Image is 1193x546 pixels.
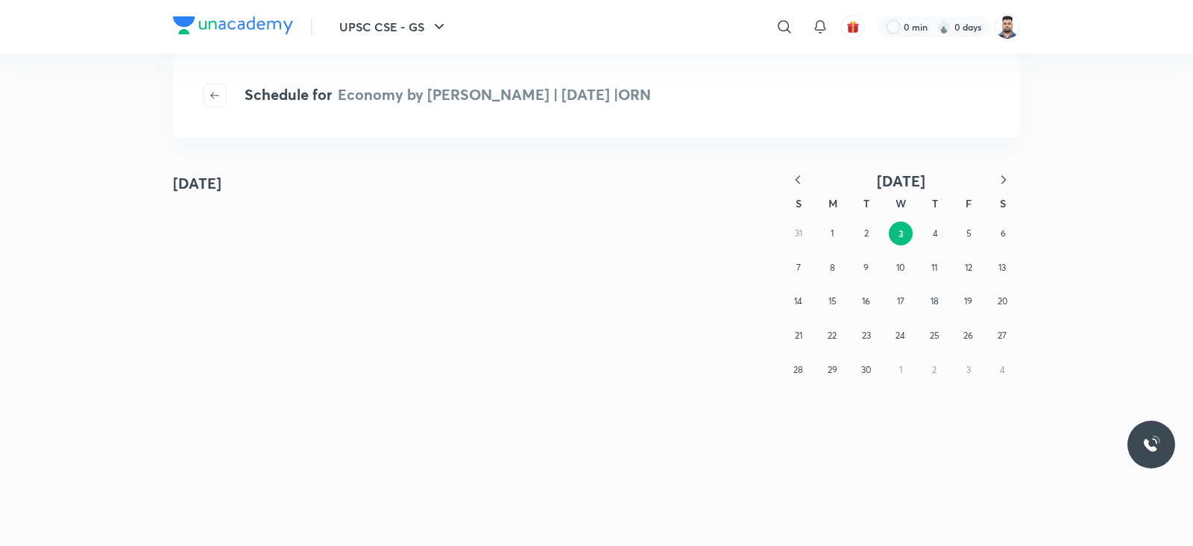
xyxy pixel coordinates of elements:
[796,196,802,210] abbr: Sunday
[794,295,802,307] abbr: September 14, 2025
[854,222,878,245] button: September 2, 2025
[863,196,869,210] abbr: Tuesday
[990,256,1014,280] button: September 13, 2025
[990,324,1014,348] button: September 27, 2025
[889,256,913,280] button: September 10, 2025
[963,330,973,341] abbr: September 26, 2025
[957,289,980,313] button: September 19, 2025
[787,358,810,382] button: September 28, 2025
[995,14,1020,40] img: Maharaj Singh
[933,228,938,239] abbr: September 4, 2025
[922,256,946,280] button: September 11, 2025
[863,262,869,273] abbr: September 9, 2025
[854,358,878,382] button: September 30, 2025
[895,196,906,210] abbr: Wednesday
[787,324,810,348] button: September 21, 2025
[895,330,905,341] abbr: September 24, 2025
[1001,228,1006,239] abbr: September 6, 2025
[820,256,844,280] button: September 8, 2025
[897,295,904,307] abbr: September 17, 2025
[998,330,1007,341] abbr: September 27, 2025
[338,84,651,104] span: Economy by [PERSON_NAME] | [DATE] |ORN
[820,289,844,313] button: September 15, 2025
[854,324,878,348] button: September 23, 2025
[854,256,878,280] button: September 9, 2025
[889,289,913,313] button: September 17, 2025
[930,330,939,341] abbr: September 25, 2025
[922,324,946,348] button: September 25, 2025
[828,295,837,307] abbr: September 15, 2025
[923,222,947,245] button: September 4, 2025
[889,324,913,348] button: September 24, 2025
[966,228,972,239] abbr: September 5, 2025
[796,262,801,273] abbr: September 7, 2025
[957,324,980,348] button: September 26, 2025
[889,222,913,245] button: September 3, 2025
[828,364,837,375] abbr: September 29, 2025
[862,330,871,341] abbr: September 23, 2025
[173,16,293,34] img: Company Logo
[896,262,904,273] abbr: September 10, 2025
[820,324,844,348] button: September 22, 2025
[814,172,987,190] button: [DATE]
[964,295,972,307] abbr: September 19, 2025
[998,295,1007,307] abbr: September 20, 2025
[173,172,221,195] h4: [DATE]
[793,364,803,375] abbr: September 28, 2025
[820,358,844,382] button: September 29, 2025
[862,295,870,307] abbr: September 16, 2025
[966,196,972,210] abbr: Friday
[841,15,865,39] button: avatar
[957,222,981,245] button: September 5, 2025
[864,228,869,239] abbr: September 2, 2025
[922,289,946,313] button: September 18, 2025
[854,289,878,313] button: September 16, 2025
[998,262,1006,273] abbr: September 13, 2025
[831,228,834,239] abbr: September 1, 2025
[932,196,938,210] abbr: Thursday
[861,364,871,375] abbr: September 30, 2025
[787,256,810,280] button: September 7, 2025
[877,171,925,191] span: [DATE]
[245,84,651,107] h4: Schedule for
[828,196,837,210] abbr: Monday
[830,262,835,273] abbr: September 8, 2025
[898,228,904,239] abbr: September 3, 2025
[820,222,844,245] button: September 1, 2025
[965,262,972,273] abbr: September 12, 2025
[330,12,457,42] button: UPSC CSE - GS
[1142,436,1160,454] img: ttu
[937,19,951,34] img: streak
[787,289,810,313] button: September 14, 2025
[991,222,1015,245] button: September 6, 2025
[931,295,939,307] abbr: September 18, 2025
[846,20,860,34] img: avatar
[931,262,937,273] abbr: September 11, 2025
[1000,196,1006,210] abbr: Saturday
[795,330,802,341] abbr: September 21, 2025
[957,256,980,280] button: September 12, 2025
[173,16,293,38] a: Company Logo
[990,289,1014,313] button: September 20, 2025
[828,330,837,341] abbr: September 22, 2025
